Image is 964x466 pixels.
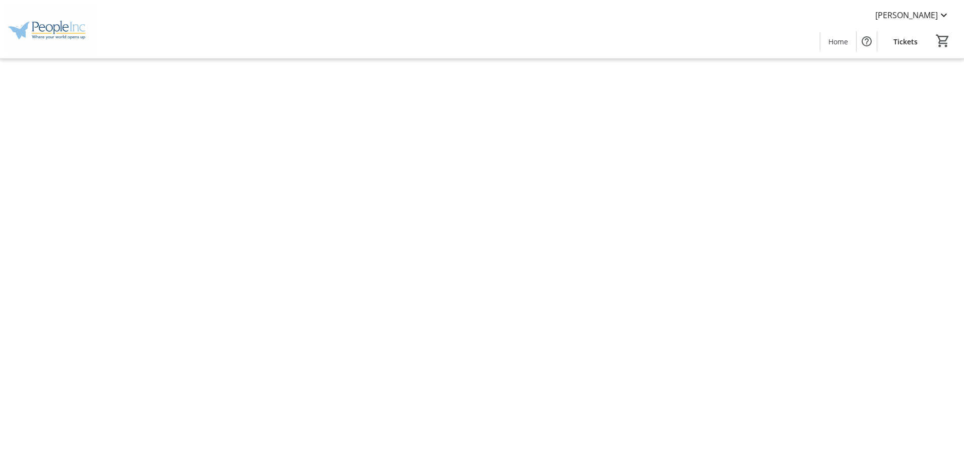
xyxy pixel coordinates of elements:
a: Home [820,32,856,51]
button: Cart [934,32,952,50]
span: Home [828,36,848,47]
img: People Inc.'s Logo [6,4,96,54]
a: Tickets [885,32,926,51]
button: [PERSON_NAME] [867,7,958,23]
button: Help [857,31,877,51]
span: Tickets [893,36,918,47]
span: [PERSON_NAME] [875,9,938,21]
